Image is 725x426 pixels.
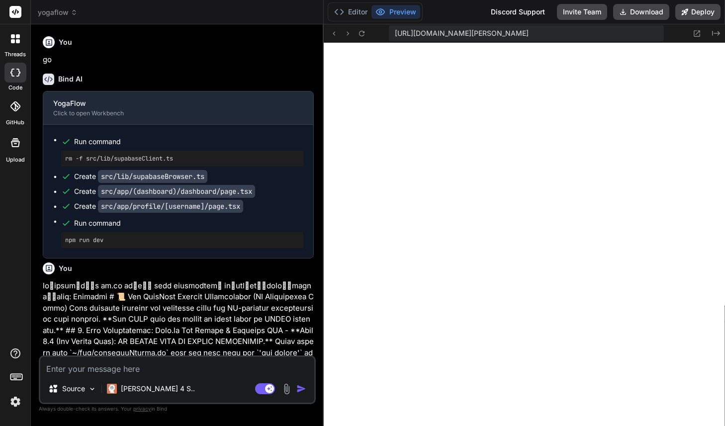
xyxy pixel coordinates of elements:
[675,4,721,20] button: Deploy
[59,37,72,47] h6: You
[7,393,24,410] img: settings
[98,185,255,198] code: src/app/(dashboard)/dashboard/page.tsx
[98,200,243,213] code: src/app/profile/[username]/page.tsx
[53,109,287,117] div: Click to open Workbench
[324,43,725,426] iframe: Preview
[8,84,22,92] label: code
[4,50,26,59] label: threads
[121,384,195,394] p: [PERSON_NAME] 4 S..
[74,171,207,181] div: Create
[43,54,314,66] p: go
[107,384,117,394] img: Claude 4 Sonnet
[557,4,607,20] button: Invite Team
[74,186,255,196] div: Create
[330,5,371,19] button: Editor
[485,4,551,20] div: Discord Support
[98,170,207,183] code: src/lib/supabaseBrowser.ts
[39,404,316,414] p: Always double-check its answers. Your in Bind
[43,91,297,124] button: YogaFlowClick to open Workbench
[281,383,292,395] img: attachment
[395,28,529,38] span: [URL][DOMAIN_NAME][PERSON_NAME]
[53,98,287,108] div: YogaFlow
[62,384,85,394] p: Source
[88,385,96,393] img: Pick Models
[65,155,299,163] pre: rm -f src/lib/supabaseClient.ts
[133,406,151,412] span: privacy
[65,236,299,244] pre: npm run dev
[296,384,306,394] img: icon
[6,156,25,164] label: Upload
[613,4,669,20] button: Download
[38,7,78,17] span: yogaflow
[58,74,83,84] h6: Bind AI
[74,137,303,147] span: Run command
[371,5,420,19] button: Preview
[6,118,24,127] label: GitHub
[74,218,303,228] span: Run command
[59,263,72,273] h6: You
[74,201,243,211] div: Create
